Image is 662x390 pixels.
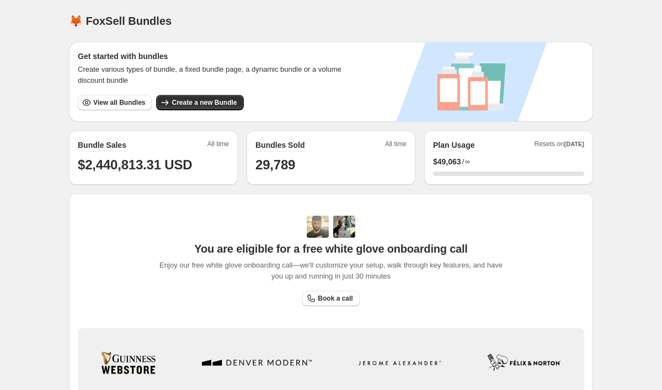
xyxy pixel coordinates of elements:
[172,98,237,107] span: Create a new Bundle
[255,156,407,174] h1: 29,789
[535,140,585,152] span: Resets on
[78,140,126,151] h2: Bundle Sales
[433,140,474,151] h2: Plan Usage
[307,216,329,238] img: Adi
[433,156,584,167] div: /
[333,216,355,238] img: Prakhar
[318,294,353,303] span: Book a call
[156,95,243,110] button: Create a new Bundle
[78,95,152,110] button: View all Bundles
[69,14,172,28] h1: 🦊 FoxSell Bundles
[302,291,359,306] a: Book a call
[78,156,229,174] h1: $2,440,813.31 USD
[207,140,229,152] span: All time
[385,140,407,152] span: All time
[93,98,145,107] span: View all Bundles
[78,64,352,86] span: Create various types of bundle, a fixed bundle page, a dynamic bundle or a volume discount bundle
[433,156,461,167] span: $ 49,063
[465,157,470,166] span: ∞
[78,51,352,62] h3: Get started with bundles
[154,260,509,282] span: Enjoy our free white glove onboarding call—we'll customize your setup, walk through key features,...
[255,140,305,151] h2: Bundles Sold
[564,141,584,147] span: [DATE]
[194,242,467,255] span: You are eligible for a free white glove onboarding call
